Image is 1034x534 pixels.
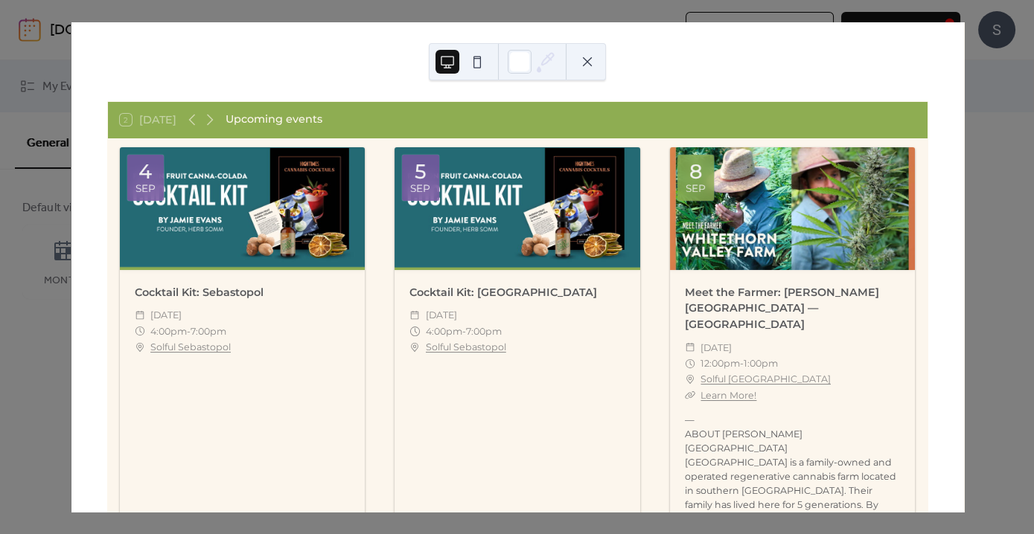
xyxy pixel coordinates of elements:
[187,324,191,339] span: -
[120,285,366,301] div: Cocktail Kit: Sebastopol
[700,390,756,401] a: Learn More!
[685,356,695,371] div: ​
[740,356,744,371] span: -
[410,184,430,194] div: Sep
[150,307,182,323] span: [DATE]
[135,339,145,355] div: ​
[426,307,457,323] span: [DATE]
[395,285,640,301] div: Cocktail Kit: [GEOGRAPHIC_DATA]
[409,307,420,323] div: ​
[409,324,420,339] div: ​
[135,184,156,194] div: Sep
[685,371,695,387] div: ​
[426,324,462,339] span: 4:00pm
[226,112,322,128] div: Upcoming events
[138,161,152,181] div: 4
[191,324,226,339] span: 7:00pm
[426,339,506,355] a: Solful Sebastopol
[466,324,502,339] span: 7:00pm
[135,324,145,339] div: ​
[744,356,778,371] span: 1:00pm
[685,340,695,356] div: ​
[700,356,740,371] span: 12:00pm
[150,339,231,355] a: Solful Sebastopol
[415,161,427,181] div: 5
[689,161,702,181] div: 8
[700,340,732,356] span: [DATE]
[135,307,145,323] div: ​
[150,324,187,339] span: 4:00pm
[686,184,706,194] div: Sep
[700,371,831,387] a: Solful [GEOGRAPHIC_DATA]
[685,387,695,403] div: ​
[409,339,420,355] div: ​
[685,286,879,331] a: Meet the Farmer: [PERSON_NAME][GEOGRAPHIC_DATA] — [GEOGRAPHIC_DATA]
[462,324,466,339] span: -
